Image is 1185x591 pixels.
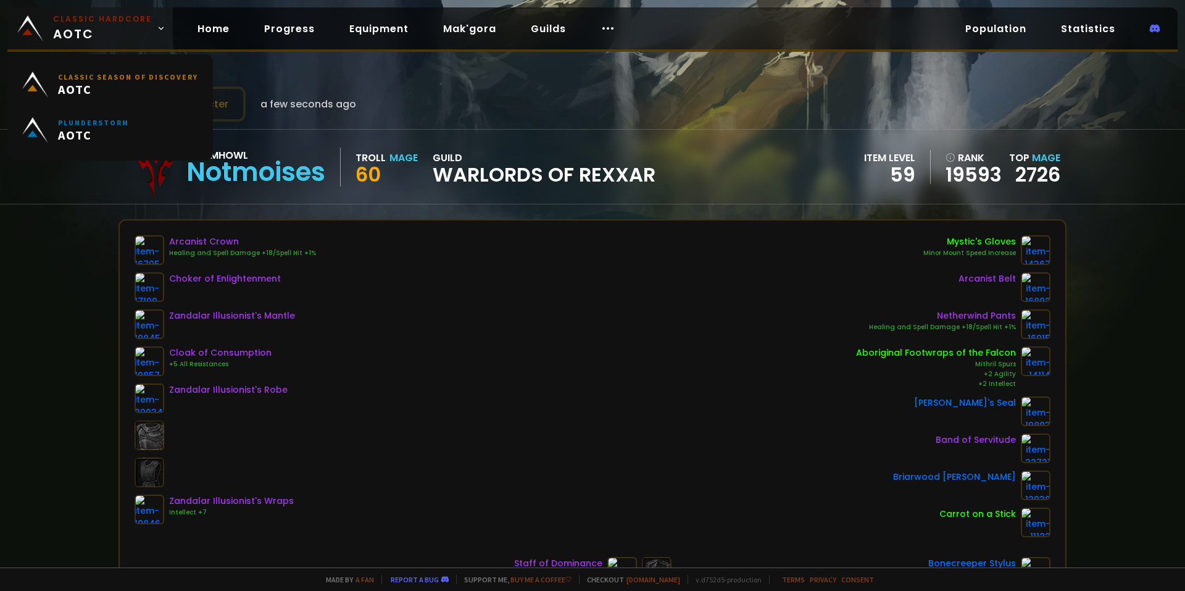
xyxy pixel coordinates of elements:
[169,384,288,396] div: Zandalar Illusionist's Robe
[58,72,198,82] small: Classic Season of Discovery
[1015,161,1060,188] a: 2726
[135,384,164,413] img: item-20034
[169,508,294,518] div: Intellect +7
[841,575,874,584] a: Consent
[169,235,316,248] div: Arcanist Crown
[318,575,374,584] span: Made by
[893,471,1016,484] div: Briarwood [PERSON_NAME]
[58,127,129,143] span: AOTC
[1021,235,1050,265] img: item-14367
[389,150,418,166] div: Mage
[1021,434,1050,463] img: item-22721
[946,150,1002,166] div: rank
[923,248,1016,258] div: Minor Mount Speed Increase
[355,161,381,188] span: 60
[521,16,576,41] a: Guilds
[53,14,152,43] span: AOTC
[1021,346,1050,376] img: item-14114
[391,575,439,584] a: Report a bug
[188,16,239,41] a: Home
[1021,309,1050,339] img: item-16915
[864,166,915,184] div: 59
[254,16,325,41] a: Progress
[433,166,655,184] span: Warlords of Rexxar
[355,575,374,584] a: a fan
[169,309,295,322] div: Zandalar Illusionist's Mantle
[810,575,836,584] a: Privacy
[1009,150,1060,166] div: Top
[1021,272,1050,302] img: item-16802
[914,396,1016,409] div: [PERSON_NAME]'s Seal
[946,166,1002,184] a: 19593
[169,346,272,359] div: Cloak of Consumption
[856,369,1016,379] div: +2 Agility
[955,16,1036,41] a: Population
[339,16,418,41] a: Equipment
[579,575,680,584] span: Checkout
[58,82,198,97] span: AOTC
[869,309,1016,322] div: Netherwind Pants
[514,557,602,570] div: Staff of Dominance
[433,16,506,41] a: Mak'gora
[1051,16,1125,41] a: Statistics
[936,434,1016,446] div: Band of Servitude
[869,322,1016,332] div: Healing and Spell Damage +18/Spell Hit +1%
[456,575,572,584] span: Support me,
[688,575,762,584] span: v. d752d5 - production
[856,346,1016,359] div: Aboriginal Footwraps of the Falcon
[1021,508,1050,537] img: item-11122
[135,346,164,376] img: item-19857
[923,235,1016,248] div: Mystic's Gloves
[7,7,173,49] a: Classic HardcoreAOTC
[958,272,1016,285] div: Arcanist Belt
[15,62,206,107] a: Classic Season of DiscoveryAOTC
[135,309,164,339] img: item-19845
[355,150,386,166] div: Troll
[186,148,325,163] div: Doomhowl
[856,359,1016,369] div: Mithril Spurs
[169,248,316,258] div: Healing and Spell Damage +18/Spell Hit +1%
[510,575,572,584] a: Buy me a coffee
[53,14,152,25] small: Classic Hardcore
[1021,396,1050,426] img: item-19893
[135,235,164,265] img: item-16795
[939,508,1016,521] div: Carrot on a Stick
[856,379,1016,389] div: +2 Intellect
[135,272,164,302] img: item-17109
[626,575,680,584] a: [DOMAIN_NAME]
[169,359,272,369] div: +5 All Resistances
[1021,471,1050,500] img: item-12930
[186,163,325,182] div: Notmoises
[58,118,129,127] small: Plunderstorm
[782,575,805,584] a: Terms
[928,557,1016,570] div: Bonecreeper Stylus
[1032,151,1060,165] span: Mage
[169,495,294,508] div: Zandalar Illusionist's Wraps
[135,495,164,524] img: item-19846
[864,150,915,166] div: item level
[260,96,356,112] span: a few seconds ago
[433,150,655,184] div: guild
[15,107,206,153] a: PlunderstormAOTC
[169,272,281,285] div: Choker of Enlightenment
